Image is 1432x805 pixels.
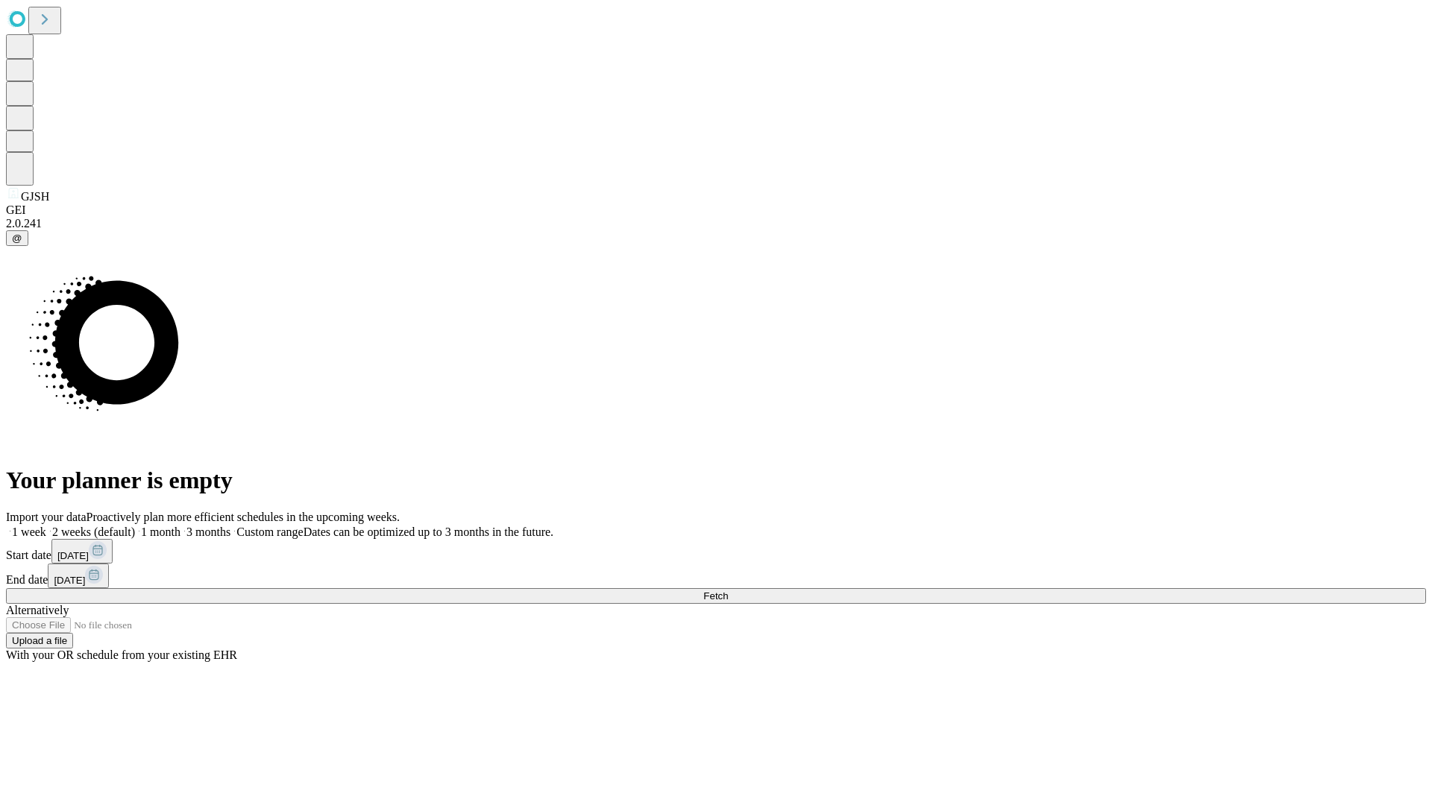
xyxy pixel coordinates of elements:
div: GEI [6,203,1426,217]
span: 3 months [186,525,230,538]
span: Proactively plan more efficient schedules in the upcoming weeks. [87,511,400,523]
span: Import your data [6,511,87,523]
span: Alternatively [6,604,69,616]
span: 2 weeks (default) [52,525,135,538]
span: With your OR schedule from your existing EHR [6,648,237,661]
span: Fetch [703,590,728,602]
span: 1 month [141,525,180,538]
button: [DATE] [51,539,113,563]
button: Fetch [6,588,1426,604]
span: 1 week [12,525,46,538]
div: 2.0.241 [6,217,1426,230]
span: Custom range [236,525,303,538]
h1: Your planner is empty [6,467,1426,494]
span: [DATE] [57,550,89,561]
button: [DATE] [48,563,109,588]
span: @ [12,233,22,244]
button: Upload a file [6,633,73,648]
span: Dates can be optimized up to 3 months in the future. [304,525,553,538]
div: End date [6,563,1426,588]
button: @ [6,230,28,246]
span: [DATE] [54,575,85,586]
div: Start date [6,539,1426,563]
span: GJSH [21,190,49,203]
